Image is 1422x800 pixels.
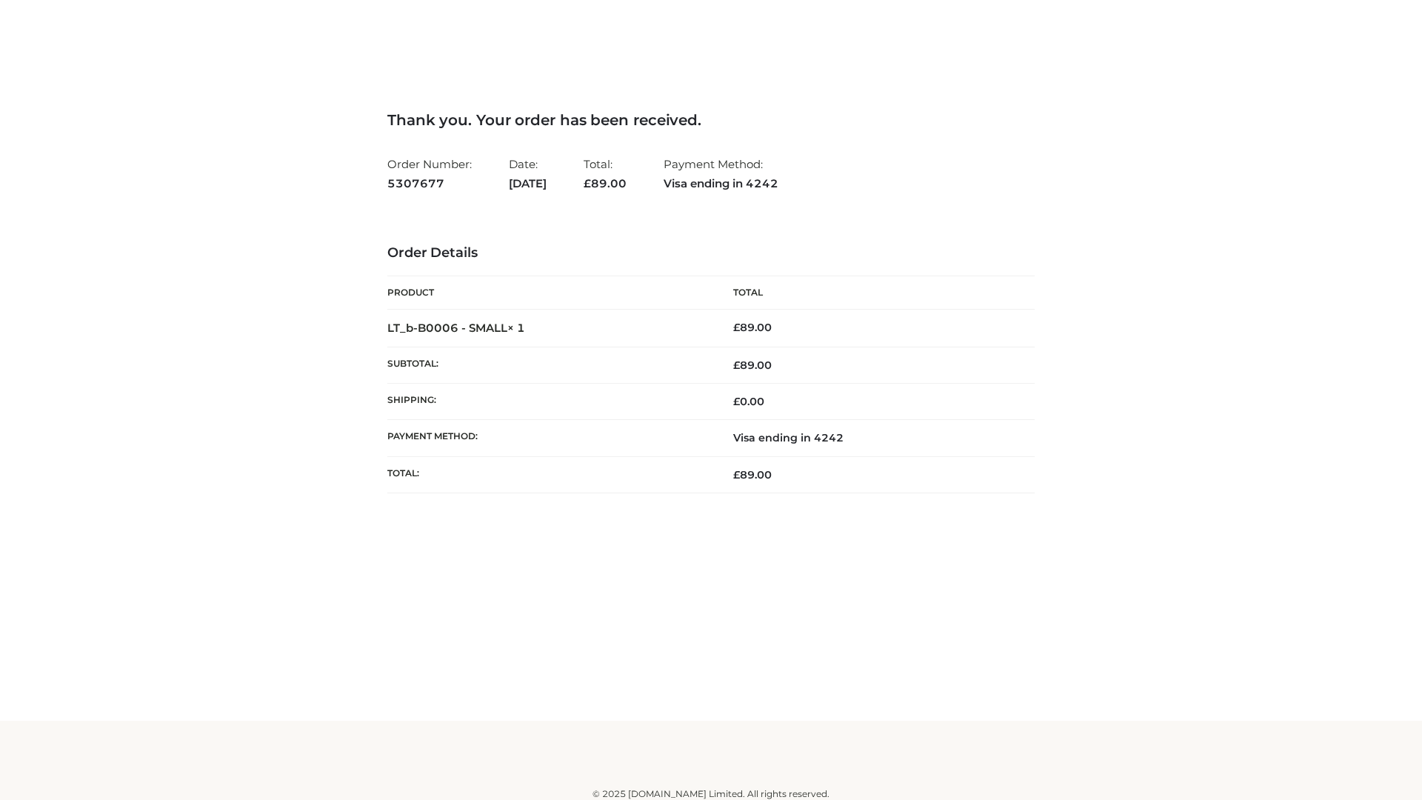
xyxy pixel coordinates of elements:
th: Shipping: [387,384,711,420]
li: Total: [584,151,627,196]
th: Subtotal: [387,347,711,383]
span: £ [733,321,740,334]
li: Payment Method: [664,151,778,196]
span: 89.00 [733,468,772,481]
h3: Thank you. Your order has been received. [387,111,1035,129]
span: £ [733,359,740,372]
strong: Visa ending in 4242 [664,174,778,193]
li: Date: [509,151,547,196]
span: 89.00 [584,176,627,190]
bdi: 89.00 [733,321,772,334]
span: £ [733,468,740,481]
th: Product [387,276,711,310]
strong: [DATE] [509,174,547,193]
td: Visa ending in 4242 [711,420,1035,456]
bdi: 0.00 [733,395,764,408]
span: 89.00 [733,359,772,372]
th: Total: [387,456,711,493]
strong: × 1 [507,321,525,335]
strong: 5307677 [387,174,472,193]
strong: LT_b-B0006 - SMALL [387,321,525,335]
h3: Order Details [387,245,1035,261]
li: Order Number: [387,151,472,196]
span: £ [733,395,740,408]
span: £ [584,176,591,190]
th: Total [711,276,1035,310]
th: Payment method: [387,420,711,456]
